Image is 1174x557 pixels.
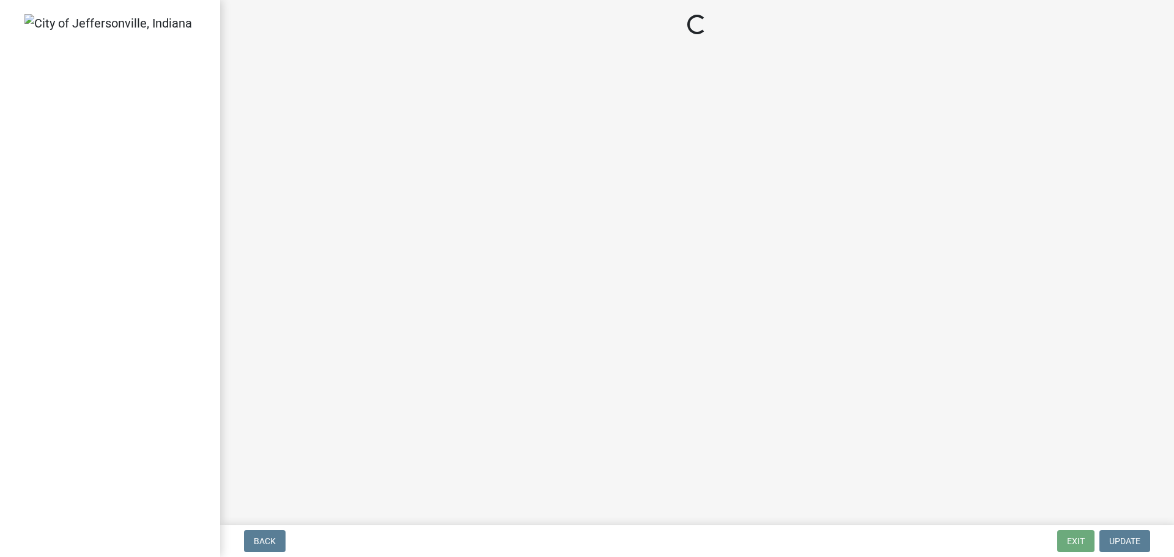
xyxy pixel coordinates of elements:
[254,536,276,546] span: Back
[24,14,192,32] img: City of Jeffersonville, Indiana
[244,530,286,552] button: Back
[1109,536,1140,546] span: Update
[1099,530,1150,552] button: Update
[1057,530,1095,552] button: Exit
